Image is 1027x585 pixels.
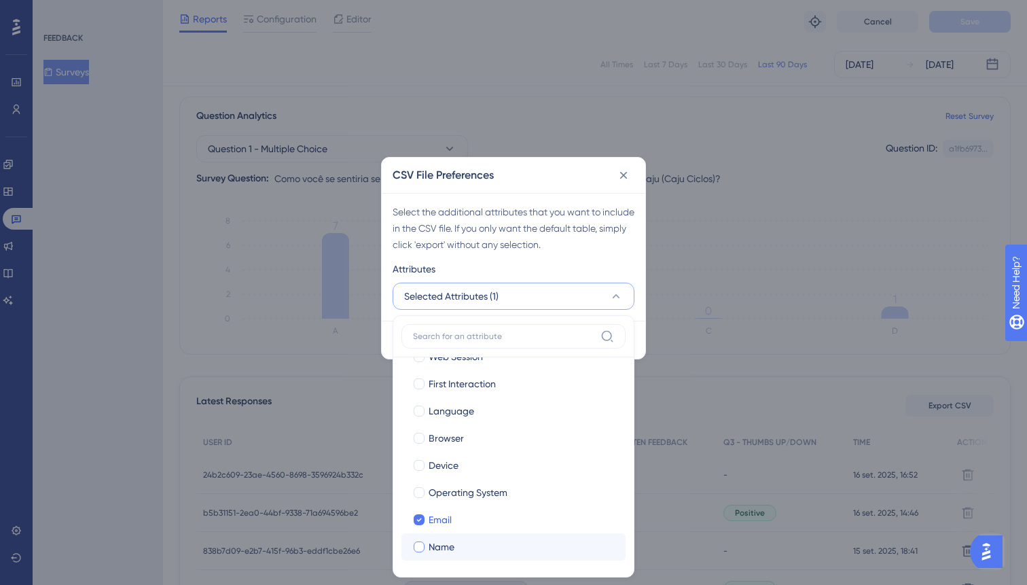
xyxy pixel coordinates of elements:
[429,430,464,446] span: Browser
[393,167,494,183] h2: CSV File Preferences
[404,288,499,304] span: Selected Attributes (1)
[393,204,634,253] div: Select the additional attributes that you want to include in the CSV file. If you only want the d...
[32,3,85,20] span: Need Help?
[413,331,595,342] input: Search for an attribute
[970,531,1011,572] iframe: UserGuiding AI Assistant Launcher
[429,484,507,501] span: Operating System
[429,403,474,419] span: Language
[393,261,435,277] span: Attributes
[429,376,496,392] span: First Interaction
[429,512,452,528] span: Email
[429,539,454,555] span: Name
[429,457,458,474] span: Device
